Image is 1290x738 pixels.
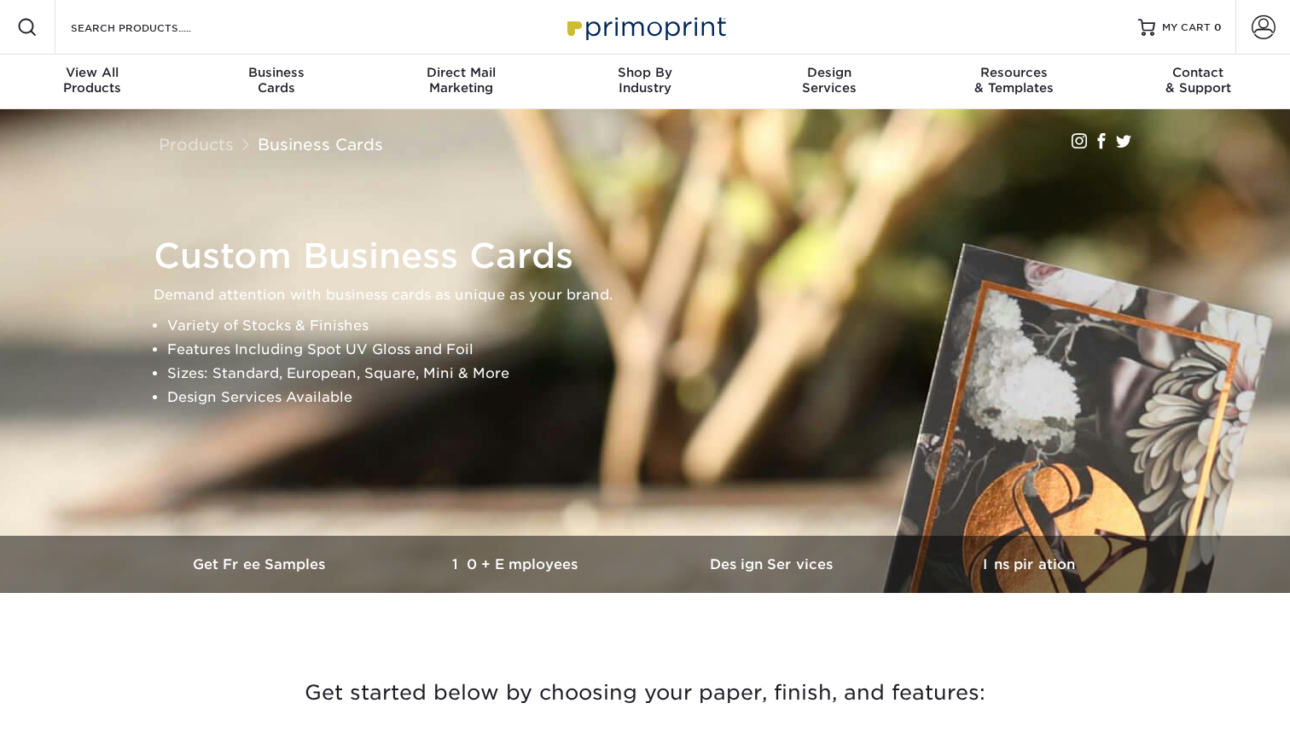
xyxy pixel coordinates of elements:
[737,55,921,109] a: DesignServices
[1106,65,1290,96] div: & Support
[167,314,1152,338] li: Variety of Stocks & Finishes
[553,55,737,109] a: Shop ByIndustry
[901,556,1157,572] h3: Inspiration
[146,654,1144,731] h3: Get started below by choosing your paper, finish, and features:
[901,536,1157,593] a: Inspiration
[389,556,645,572] h3: 10+ Employees
[184,55,369,109] a: BusinessCards
[184,65,369,96] div: Cards
[184,65,369,80] span: Business
[133,556,389,572] h3: Get Free Samples
[69,17,235,38] input: SEARCH PRODUCTS.....
[1106,65,1290,80] span: Contact
[921,65,1106,80] span: Resources
[389,536,645,593] a: 10+ Employees
[154,235,1152,276] h1: Custom Business Cards
[1106,55,1290,109] a: Contact& Support
[167,338,1152,362] li: Features Including Spot UV Gloss and Foil
[133,536,389,593] a: Get Free Samples
[1214,21,1222,33] span: 0
[737,65,921,96] div: Services
[167,362,1152,386] li: Sizes: Standard, European, Square, Mini & More
[369,65,553,80] span: Direct Mail
[921,65,1106,96] div: & Templates
[560,9,730,45] img: Primoprint
[159,135,234,154] a: Products
[553,65,737,80] span: Shop By
[737,65,921,80] span: Design
[167,386,1152,410] li: Design Services Available
[369,55,553,109] a: Direct MailMarketing
[645,556,901,572] h3: Design Services
[921,55,1106,109] a: Resources& Templates
[1162,20,1211,35] span: MY CART
[369,65,553,96] div: Marketing
[553,65,737,96] div: Industry
[154,283,1152,307] p: Demand attention with business cards as unique as your brand.
[258,135,383,154] a: Business Cards
[645,536,901,593] a: Design Services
